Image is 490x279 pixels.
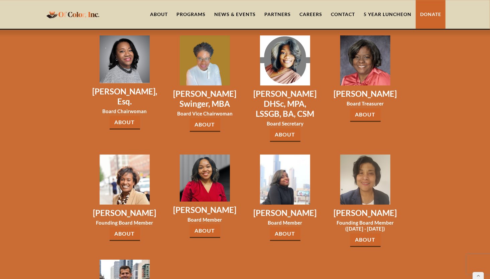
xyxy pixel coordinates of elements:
h3: [PERSON_NAME] [172,205,237,215]
h3: Founding Board Member [92,220,157,226]
a: About [110,227,140,241]
h3: Board Vice Chairwoman [172,110,237,116]
a: About [350,233,381,247]
h3: Founding Board Member ([DATE] - [DATE]) [333,220,398,232]
a: home [44,6,101,22]
h3: [PERSON_NAME], Esq. [92,86,157,106]
h3: Board Member [253,220,318,226]
a: About [190,224,220,238]
h3: [PERSON_NAME] [253,208,318,218]
a: About [110,116,140,129]
h3: [PERSON_NAME] [92,208,157,218]
h3: [PERSON_NAME] [333,89,398,99]
h3: Board Member [172,217,237,223]
h3: [PERSON_NAME] Swinger, MBA [172,89,237,109]
a: About [270,128,300,142]
div: Programs [176,11,206,18]
a: About [350,108,381,122]
h3: Board Treasurer [333,100,398,106]
h3: Board Chairwoman [92,108,157,114]
h3: [PERSON_NAME] DHSc, MPA, LSSGB, BA, CSM [253,89,318,119]
a: About [190,118,220,132]
a: About [270,227,300,241]
h3: [PERSON_NAME] [333,208,398,218]
h3: Board Secretary [253,120,318,126]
